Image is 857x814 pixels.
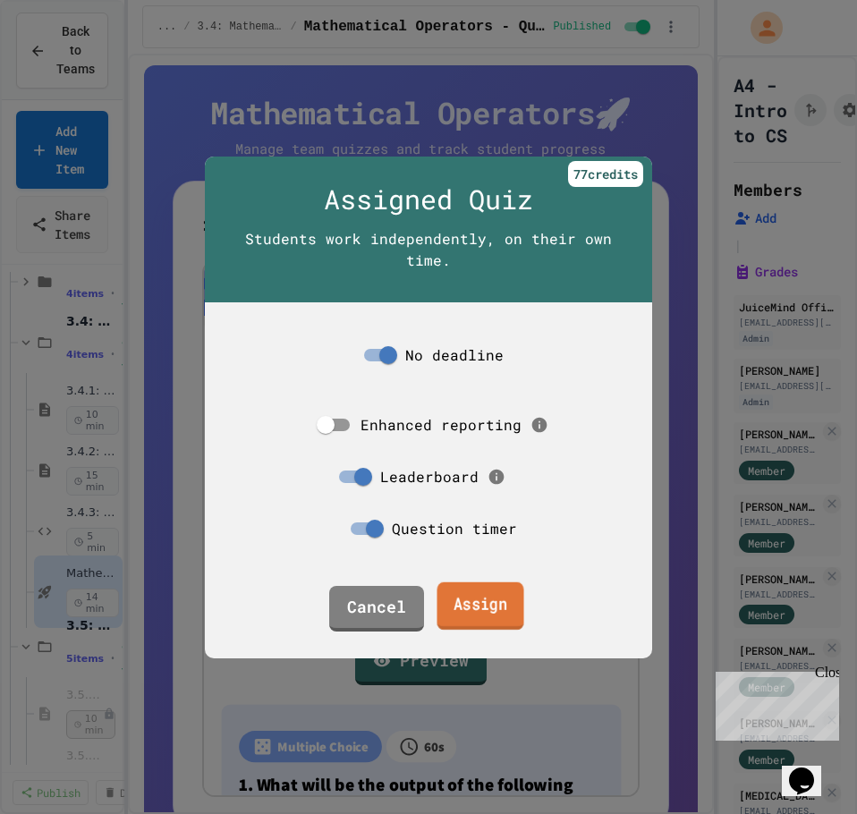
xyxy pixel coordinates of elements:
[405,345,504,364] span: No deadline
[236,228,621,271] div: Students work independently, on their own time.
[380,467,479,486] span: Leaderboard
[782,742,839,796] iframe: chat widget
[227,179,630,219] div: Assigned Quiz
[7,7,123,114] div: Chat with us now!Close
[568,161,643,187] div: 77 credit s
[361,415,522,434] span: Enhanced reporting
[437,581,524,630] a: Assign
[709,665,839,741] iframe: chat widget
[392,519,517,538] span: Question timer
[329,586,424,632] a: Cancel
